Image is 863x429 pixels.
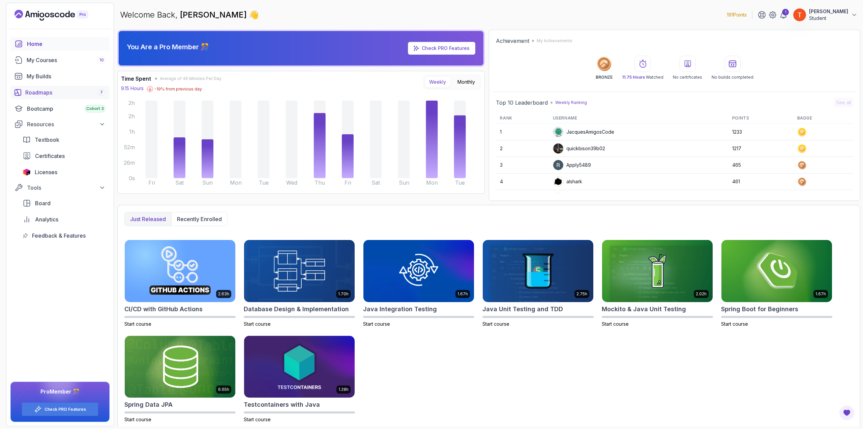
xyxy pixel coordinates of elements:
[19,165,110,179] a: licenses
[120,9,259,20] p: Welcome Back,
[496,190,548,207] td: 5
[99,57,104,63] span: 10
[27,40,106,48] div: Home
[148,180,155,186] tspan: Fri
[712,75,753,80] p: No builds completed
[244,336,355,423] a: Testcontainers with Java card1.28hTestcontainers with JavaStart course
[25,88,106,97] div: Roadmaps
[602,304,686,314] h2: Mockito & Java Unit Testing
[125,212,171,226] button: Just released
[809,8,848,15] p: [PERSON_NAME]
[124,336,236,423] a: Spring Data JPA card6.65hSpring Data JPAStart course
[32,232,86,240] span: Feedback & Features
[129,175,135,182] tspan: 0s
[596,75,613,80] p: BRONZE
[553,127,614,137] div: JacquesAmigosCode
[793,8,858,22] button: user profile image[PERSON_NAME]Student
[244,240,355,327] a: Database Design & Implementation card1.70hDatabase Design & ImplementationStart course
[553,193,585,204] div: IssaKass
[10,70,110,83] a: builds
[721,321,748,327] span: Start course
[426,180,438,186] tspan: Mon
[124,160,135,166] tspan: 26m
[27,184,106,192] div: Tools
[338,291,349,297] p: 1.70h
[553,127,563,137] img: default monster avatar
[496,113,548,124] th: Rank
[218,291,229,297] p: 2.63h
[19,133,110,146] a: textbook
[622,75,663,80] p: Watched
[124,417,151,422] span: Start course
[728,113,793,124] th: Points
[125,336,235,398] img: Spring Data JPA card
[124,304,203,314] h2: CI/CD with GitHub Actions
[728,140,793,157] td: 1217
[363,240,474,302] img: Java Integration Testing card
[218,387,229,392] p: 6.65h
[727,11,747,18] p: 191 Points
[457,291,468,297] p: 1.67h
[553,176,582,187] div: alshark
[124,321,151,327] span: Start course
[809,15,848,22] p: Student
[128,113,135,119] tspan: 2h
[496,124,548,140] td: 1
[363,304,437,314] h2: Java Integration Testing
[27,72,106,80] div: My Builds
[121,75,151,83] h3: Time Spent
[602,240,713,302] img: Mockito & Java Unit Testing card
[549,113,728,124] th: Username
[834,98,853,107] button: See all
[721,240,832,302] img: Spring Boot for Beginners card
[100,90,103,95] span: 7
[244,321,271,327] span: Start course
[244,417,271,422] span: Start course
[496,37,529,45] h2: Achievement
[408,42,475,55] a: Check PRO Features
[793,113,853,124] th: Badge
[129,129,135,135] tspan: 1h
[35,152,65,160] span: Certificates
[44,407,86,412] a: Check PRO Features
[728,124,793,140] td: 1233
[10,182,110,194] button: Tools
[728,190,793,207] td: 439
[496,157,548,173] td: 3
[10,37,110,51] a: home
[171,212,227,226] button: Recently enrolled
[160,76,221,81] span: Average of 46 Minutes Per Day
[121,85,144,92] p: 9.15 Hours
[259,180,269,186] tspan: Tue
[127,42,209,52] p: You Are a Pro Member 🎊
[496,140,548,157] td: 2
[576,291,587,297] p: 2.75h
[363,321,390,327] span: Start course
[35,168,57,176] span: Licenses
[483,240,593,302] img: Java Unit Testing and TDD card
[14,10,103,21] a: Landing page
[130,215,166,223] p: Just released
[363,240,474,327] a: Java Integration Testing card1.67hJava Integration TestingStart course
[247,8,262,22] span: 👋
[622,75,645,80] span: 11.75 Hours
[19,149,110,163] a: certificates
[673,75,702,80] p: No certificates
[399,180,409,186] tspan: Sun
[728,157,793,173] td: 465
[27,120,106,128] div: Resources
[19,196,110,210] a: board
[230,180,242,186] tspan: Mon
[124,240,236,327] a: CI/CD with GitHub Actions card2.63hCI/CD with GitHub ActionsStart course
[721,304,798,314] h2: Spring Boot for Beginners
[177,215,222,223] p: Recently enrolled
[537,38,572,44] p: My Achievements
[10,102,110,115] a: bootcamp
[86,106,104,111] span: Cohort 3
[10,118,110,130] button: Resources
[27,105,106,113] div: Bootcamp
[124,400,173,409] h2: Spring Data JPA
[602,240,713,327] a: Mockito & Java Unit Testing card2.02hMockito & Java Unit TestingStart course
[244,240,355,302] img: Database Design & Implementation card
[455,180,465,186] tspan: Tue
